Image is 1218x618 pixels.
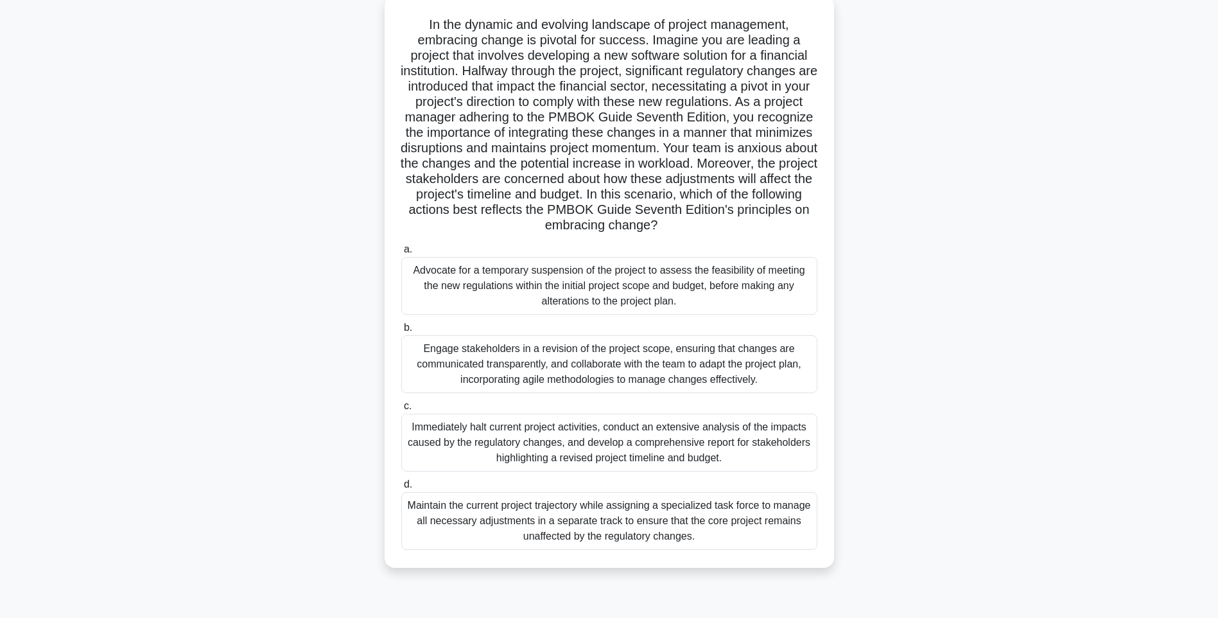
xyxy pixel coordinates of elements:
div: Immediately halt current project activities, conduct an extensive analysis of the impacts caused ... [401,414,817,472]
span: b. [404,322,412,333]
div: Maintain the current project trajectory while assigning a specialized task force to manage all ne... [401,492,817,550]
h5: In the dynamic and evolving landscape of project management, embracing change is pivotal for succ... [400,17,819,234]
div: Advocate for a temporary suspension of the project to assess the feasibility of meeting the new r... [401,257,817,315]
div: Engage stakeholders in a revision of the project scope, ensuring that changes are communicated tr... [401,335,817,393]
span: d. [404,479,412,490]
span: a. [404,243,412,254]
span: c. [404,400,412,411]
